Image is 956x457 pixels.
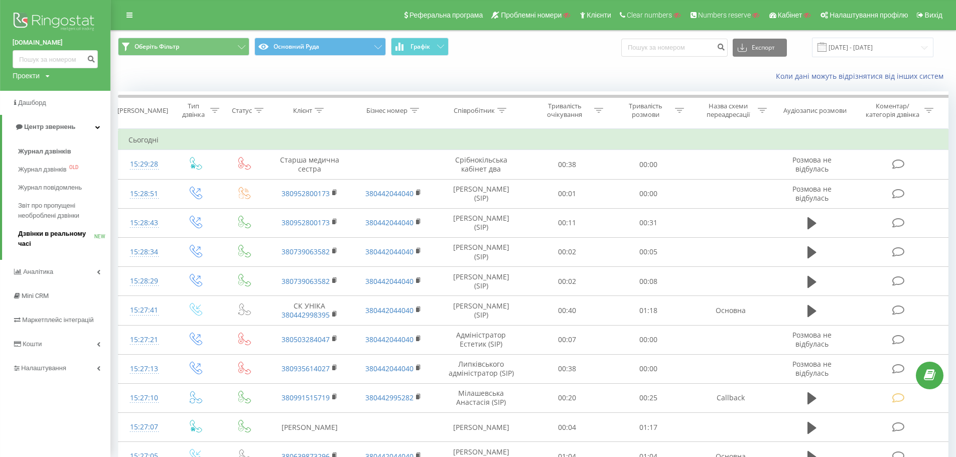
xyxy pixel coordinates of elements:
[776,71,948,81] a: Коли дані можуть відрізнятися вiд інших систем
[436,296,526,325] td: [PERSON_NAME] (SIP)
[254,38,386,56] button: Основний Руда
[436,267,526,296] td: [PERSON_NAME] (SIP)
[436,208,526,237] td: [PERSON_NAME] (SIP)
[608,267,689,296] td: 00:08
[608,296,689,325] td: 01:18
[526,383,607,412] td: 00:20
[18,229,94,249] span: Дзвінки в реальному часі
[13,10,98,35] img: Ringostat logo
[436,354,526,383] td: Липківського адміністратор (SIP)
[436,237,526,266] td: [PERSON_NAME] (SIP)
[608,208,689,237] td: 00:31
[128,359,160,379] div: 15:27:13
[608,179,689,208] td: 00:00
[608,354,689,383] td: 00:00
[128,388,160,408] div: 15:27:10
[282,247,330,256] a: 380739063582
[282,364,330,373] a: 380935614027
[18,179,110,197] a: Журнал повідомлень
[128,184,160,204] div: 15:28:51
[293,106,312,115] div: Клієнт
[733,39,787,57] button: Експорт
[13,50,98,68] input: Пошук за номером
[267,150,352,179] td: Старша медична сестра
[128,213,160,233] div: 15:28:43
[366,106,407,115] div: Бізнес номер
[365,218,414,227] a: 380442044040
[792,155,832,174] span: Розмова не відбулась
[128,417,160,437] div: 15:27:07
[689,296,773,325] td: Основна
[526,267,607,296] td: 00:02
[21,364,66,372] span: Налаштування
[526,237,607,266] td: 00:02
[526,150,607,179] td: 00:38
[608,237,689,266] td: 00:05
[128,155,160,174] div: 15:29:28
[23,268,53,275] span: Аналiтика
[22,292,49,299] span: Mini CRM
[783,106,847,115] div: Аудіозапис розмови
[411,43,430,50] span: Графік
[23,340,42,348] span: Кошти
[863,102,922,119] div: Коментар/категорія дзвінка
[526,296,607,325] td: 00:40
[118,38,249,56] button: Оберіть Фільтр
[436,150,526,179] td: Срібнокільська кабінет два
[22,316,94,324] span: Маркетплейс інтеграцій
[13,71,40,81] div: Проекти
[409,11,483,19] span: Реферальна програма
[608,325,689,354] td: 00:00
[117,106,168,115] div: [PERSON_NAME]
[689,383,773,412] td: Callback
[365,306,414,315] a: 380442044040
[587,11,611,19] span: Клієнти
[830,11,908,19] span: Налаштування профілю
[365,247,414,256] a: 380442044040
[619,102,672,119] div: Тривалість розмови
[627,11,672,19] span: Clear numbers
[792,330,832,349] span: Розмова не відбулась
[267,413,352,442] td: [PERSON_NAME]
[526,354,607,383] td: 00:38
[118,130,948,150] td: Сьогодні
[232,106,252,115] div: Статус
[18,99,46,106] span: Дашборд
[282,335,330,344] a: 380503284047
[621,39,728,57] input: Пошук за номером
[608,413,689,442] td: 01:17
[18,225,110,253] a: Дзвінки в реальному часіNEW
[365,276,414,286] a: 380442044040
[282,276,330,286] a: 380739063582
[538,102,592,119] div: Тривалість очікування
[18,183,82,193] span: Журнал повідомлень
[608,150,689,179] td: 00:00
[282,218,330,227] a: 380952800173
[128,300,160,320] div: 15:27:41
[128,330,160,350] div: 15:27:21
[282,310,330,320] a: 380442998395
[2,115,110,139] a: Центр звернень
[13,38,98,48] a: [DOMAIN_NAME]
[778,11,802,19] span: Кабінет
[24,123,75,130] span: Центр звернень
[282,189,330,198] a: 380952800173
[128,242,160,262] div: 15:28:34
[526,208,607,237] td: 00:11
[365,364,414,373] a: 380442044040
[128,271,160,291] div: 15:28:29
[436,179,526,208] td: [PERSON_NAME] (SIP)
[526,413,607,442] td: 00:04
[179,102,208,119] div: Тип дзвінка
[454,106,495,115] div: Співробітник
[792,359,832,378] span: Розмова не відбулась
[18,146,71,157] span: Журнал дзвінків
[365,189,414,198] a: 380442044040
[436,413,526,442] td: [PERSON_NAME]
[526,179,607,208] td: 00:01
[608,383,689,412] td: 00:25
[436,383,526,412] td: Мілашевська Анастасія (SIP)
[18,142,110,161] a: Журнал дзвінків
[702,102,755,119] div: Назва схеми переадресації
[365,335,414,344] a: 380442044040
